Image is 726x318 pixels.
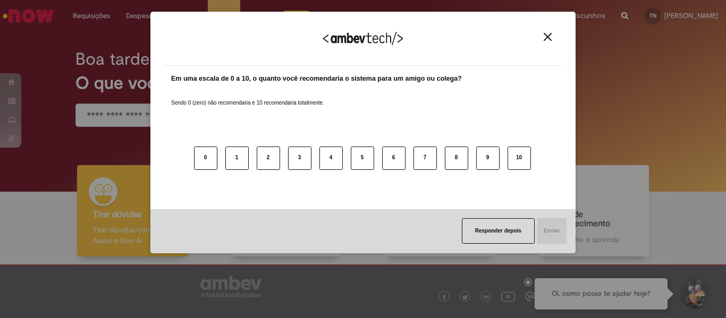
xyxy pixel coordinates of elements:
button: 6 [382,147,406,170]
label: Em uma escala de 0 a 10, o quanto você recomendaria o sistema para um amigo ou colega? [171,74,462,84]
button: Responder depois [462,218,535,244]
img: Logo Ambevtech [323,32,403,45]
button: 7 [413,147,437,170]
button: 0 [194,147,217,170]
button: Close [541,32,555,41]
label: Sendo 0 (zero) não recomendaria e 10 recomendaria totalmente. [171,87,324,107]
button: 10 [508,147,531,170]
img: Close [544,33,552,41]
button: 9 [476,147,500,170]
button: 8 [445,147,468,170]
button: 2 [257,147,280,170]
button: 3 [288,147,311,170]
button: 1 [225,147,249,170]
button: 5 [351,147,374,170]
button: 4 [319,147,343,170]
